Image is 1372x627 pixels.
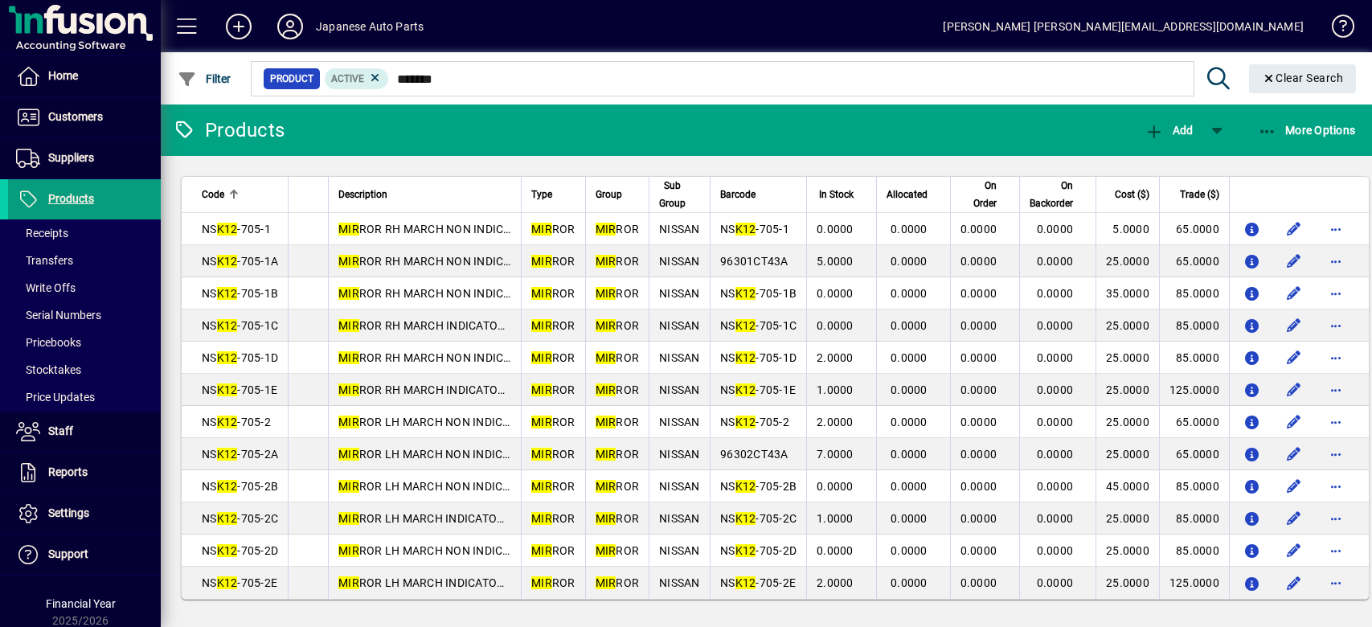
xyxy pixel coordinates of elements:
span: NS -705-1C [202,319,278,332]
td: 85.0000 [1159,470,1229,502]
button: More options [1323,377,1349,403]
em: K12 [217,448,238,461]
td: 5.0000 [1096,213,1159,245]
span: 0.0000 [1037,544,1074,557]
span: Add [1145,124,1193,137]
button: More options [1323,281,1349,306]
span: ROR [531,448,575,461]
span: Active [331,73,364,84]
span: ROR LH MARCH INDICATOR 5 WIRE (A.M.) [338,512,579,525]
span: 0.0000 [1037,383,1074,396]
div: Description [338,186,511,203]
td: 35.0000 [1096,277,1159,309]
span: 2.0000 [817,576,854,589]
span: 0.0000 [891,287,928,300]
button: More options [1323,570,1349,596]
button: Edit [1281,570,1307,596]
button: More options [1323,248,1349,274]
div: Products [173,117,285,143]
span: 0.0000 [1037,223,1074,236]
span: 0.0000 [817,223,854,236]
div: Group [596,186,640,203]
em: MIR [596,319,616,332]
span: NISSAN [659,576,700,589]
a: Home [8,56,161,96]
button: More options [1323,345,1349,371]
span: ROR LH MARCH INDICATOR 5+2 WIRE [338,576,557,589]
span: ROR [531,480,575,493]
em: MIR [531,480,552,493]
em: MIR [596,223,616,236]
span: ROR [531,255,575,268]
em: K12 [217,223,238,236]
span: NS -705-2E [720,576,796,589]
td: 65.0000 [1159,406,1229,438]
a: Transfers [8,247,161,274]
span: ROR [596,544,640,557]
span: 0.0000 [817,319,854,332]
button: Edit [1281,506,1307,531]
span: 0.0000 [891,448,928,461]
em: K12 [735,512,756,525]
em: MIR [338,512,359,525]
div: Japanese Auto Parts [316,14,424,39]
span: 0.0000 [891,576,928,589]
span: Cost ($) [1115,186,1149,203]
span: NS -705-1C [720,319,797,332]
td: 25.0000 [1096,245,1159,277]
div: On Order [960,177,1012,212]
span: ROR [596,223,640,236]
div: Barcode [720,186,797,203]
span: ROR [531,383,575,396]
span: Suppliers [48,151,94,164]
em: K12 [735,416,756,428]
span: 0.0000 [960,319,997,332]
span: On Order [960,177,997,212]
span: 0.0000 [1037,319,1074,332]
em: K12 [735,351,756,364]
button: More Options [1254,116,1360,145]
span: 0.0000 [960,544,997,557]
button: Profile [264,12,316,41]
span: 0.0000 [960,448,997,461]
em: MIR [531,544,552,557]
span: Pricebooks [16,336,81,349]
span: NS -705-1 [720,223,789,236]
span: 0.0000 [891,223,928,236]
span: ROR [596,287,640,300]
span: ROR [531,319,575,332]
button: Edit [1281,216,1307,242]
em: K12 [217,383,238,396]
em: MIR [531,512,552,525]
span: ROR LH MARCH NON INDICATOR 7 WIRE [338,544,571,557]
span: In Stock [819,186,854,203]
span: 0.0000 [960,287,997,300]
button: Edit [1281,281,1307,306]
em: MIR [531,223,552,236]
span: ROR [531,544,575,557]
em: MIR [338,255,359,268]
span: NS -705-1E [202,383,277,396]
span: 7.0000 [817,448,854,461]
a: Knowledge Base [1320,3,1352,55]
button: Edit [1281,248,1307,274]
div: Code [202,186,278,203]
span: Price Updates [16,391,95,404]
span: NISSAN [659,544,700,557]
em: K12 [217,351,238,364]
button: More options [1323,506,1349,531]
td: 85.0000 [1159,342,1229,374]
span: Reports [48,465,88,478]
span: NS -705-2C [720,512,797,525]
em: MIR [338,544,359,557]
div: In Stock [817,186,868,203]
td: 25.0000 [1096,535,1159,567]
span: Receipts [16,227,68,240]
span: Settings [48,506,89,519]
span: ROR LH MARCH NON INDICATOR 5 WIRE [338,480,571,493]
td: 25.0000 [1096,342,1159,374]
span: Products [48,192,94,205]
em: K12 [217,576,238,589]
button: Add [213,12,264,41]
span: 0.0000 [891,512,928,525]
